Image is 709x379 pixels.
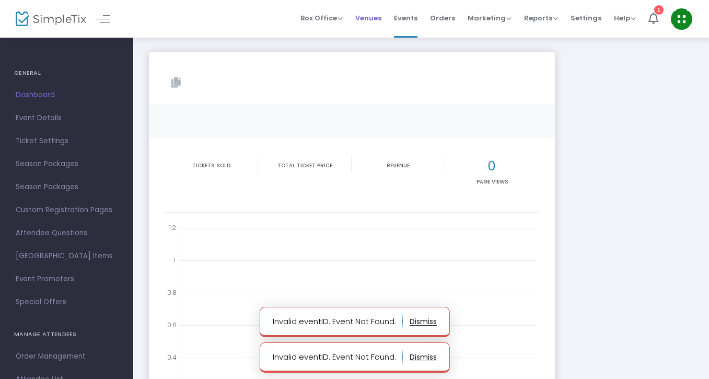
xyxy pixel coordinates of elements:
p: Invalid eventID. Event Not Found. [273,349,403,365]
span: Orders [430,5,455,31]
h4: MANAGE ATTENDEES [14,324,119,345]
p: Page Views [447,178,537,186]
span: Order Management [16,350,118,363]
div: 1 [654,5,664,15]
span: Attendee Questions [16,226,118,240]
span: Event Details [16,111,118,125]
p: Invalid eventID. Event Not Found. [273,313,403,330]
span: Help [614,13,636,23]
p: Tickets sold [167,162,255,169]
button: dismiss [410,313,437,330]
span: Box Office [300,13,343,23]
span: Season Packages [16,157,118,171]
span: Reports [524,13,558,23]
span: Ticket Settings [16,134,118,148]
span: Custom Registration Pages [16,203,118,217]
span: Events [394,5,417,31]
span: Event Promoters [16,272,118,286]
span: [GEOGRAPHIC_DATA] Items [16,249,118,263]
span: Venues [355,5,381,31]
p: Revenue [354,162,443,169]
span: Special Offers [16,295,118,309]
button: dismiss [410,349,437,365]
h4: GENERAL [14,63,119,84]
p: Total Ticket Price [260,162,349,169]
h2: 0 [447,158,537,174]
span: Settings [571,5,601,31]
span: Marketing [468,13,512,23]
span: Season Packages [16,180,118,194]
span: Dashboard [16,88,118,102]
